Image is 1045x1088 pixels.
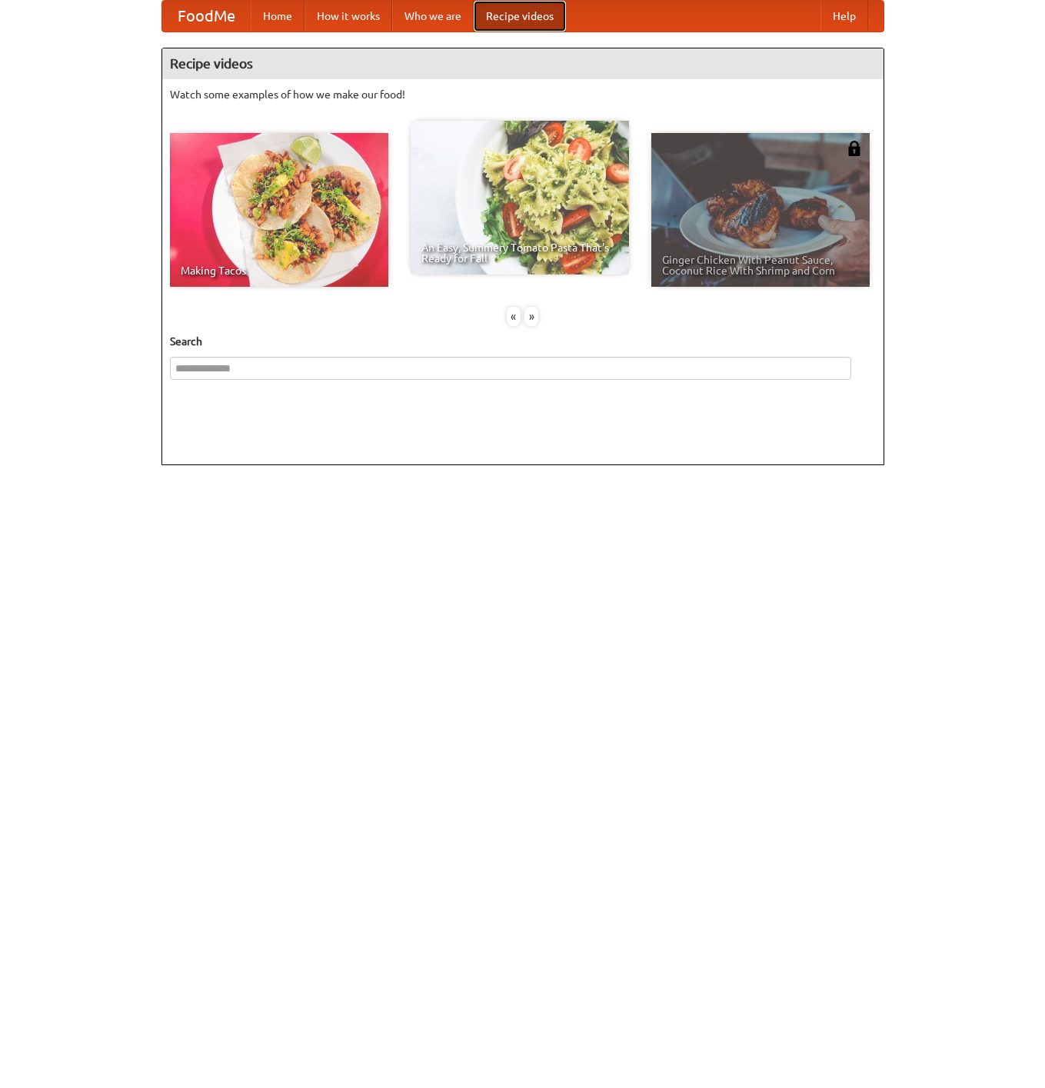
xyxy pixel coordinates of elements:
a: Recipe videos [474,1,566,32]
span: An Easy, Summery Tomato Pasta That's Ready for Fall [421,242,618,264]
span: Making Tacos [181,265,378,276]
p: Watch some examples of how we make our food! [170,87,876,102]
h5: Search [170,334,876,349]
a: Who we are [392,1,474,32]
a: FoodMe [162,1,251,32]
div: « [507,307,521,326]
a: How it works [305,1,392,32]
div: » [524,307,538,326]
a: Making Tacos [170,133,388,287]
a: Help [820,1,868,32]
a: An Easy, Summery Tomato Pasta That's Ready for Fall [411,121,629,274]
h4: Recipe videos [162,48,884,79]
a: Home [251,1,305,32]
img: 483408.png [847,141,862,156]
